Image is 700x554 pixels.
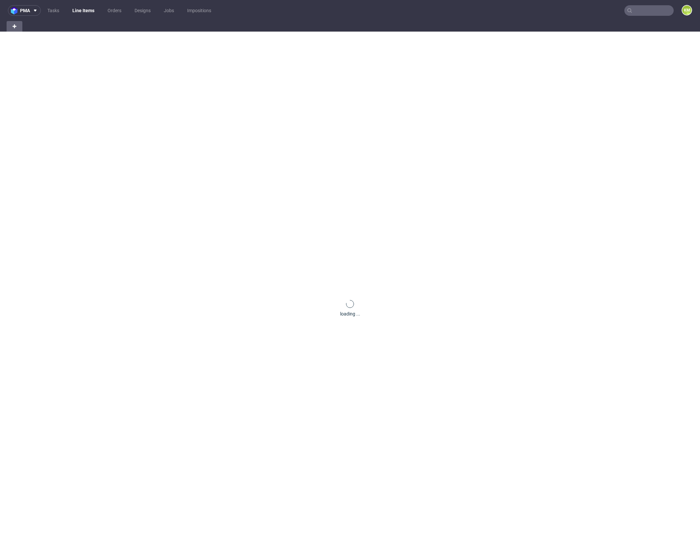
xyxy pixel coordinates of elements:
[160,5,178,16] a: Jobs
[11,7,20,14] img: logo
[20,8,30,13] span: pma
[68,5,98,16] a: Line Items
[682,6,691,15] figcaption: KM
[340,311,360,317] div: loading ...
[43,5,63,16] a: Tasks
[8,5,41,16] button: pma
[183,5,215,16] a: Impositions
[131,5,155,16] a: Designs
[104,5,125,16] a: Orders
